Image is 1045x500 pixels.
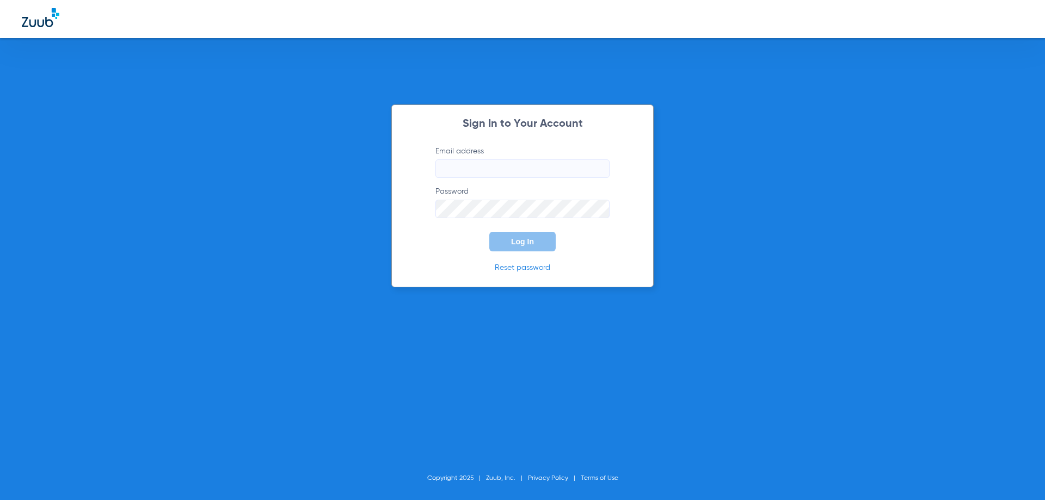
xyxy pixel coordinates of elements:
li: Copyright 2025 [427,473,486,484]
span: Log In [511,237,534,246]
img: Zuub Logo [22,8,59,27]
input: Email address [435,159,610,178]
button: Log In [489,232,556,251]
input: Password [435,200,610,218]
label: Email address [435,146,610,178]
h2: Sign In to Your Account [419,119,626,129]
a: Privacy Policy [528,475,568,482]
a: Reset password [495,264,550,271]
li: Zuub, Inc. [486,473,528,484]
a: Terms of Use [581,475,618,482]
label: Password [435,186,610,218]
